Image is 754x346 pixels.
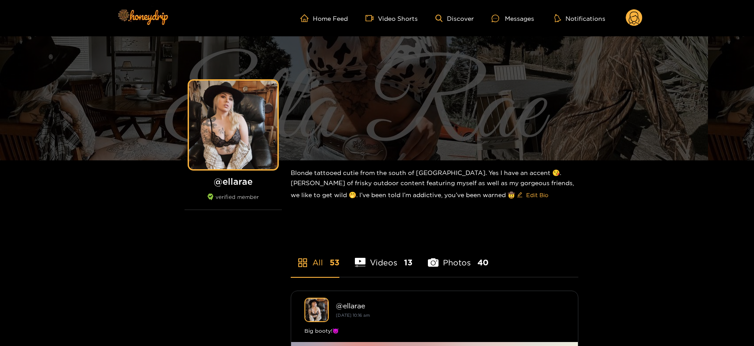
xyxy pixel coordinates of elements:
div: @ ellarae [336,302,565,310]
li: Videos [355,237,412,277]
span: 13 [404,257,412,268]
li: All [291,237,339,277]
img: ellarae [304,298,329,322]
span: edit [517,192,523,198]
div: Blonde tattooed cutie from the south of [GEOGRAPHIC_DATA]. Yes I have an accent 😘. [PERSON_NAME] ... [291,160,578,209]
span: home [300,14,313,22]
span: video-camera [365,14,378,22]
a: Discover [435,15,474,22]
span: 53 [330,257,339,268]
a: Home Feed [300,14,348,22]
button: Notifications [552,14,608,23]
div: Big booty!😈 [304,327,565,335]
button: editEdit Bio [515,188,550,202]
div: verified member [185,194,282,210]
span: Edit Bio [526,190,548,199]
div: Messages [492,13,534,23]
span: appstore [297,257,308,268]
a: Video Shorts [365,14,418,22]
h1: @ ellarae [185,176,282,187]
span: 40 [477,257,489,268]
li: Photos [428,237,489,277]
small: [DATE] 10:16 am [336,313,370,318]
